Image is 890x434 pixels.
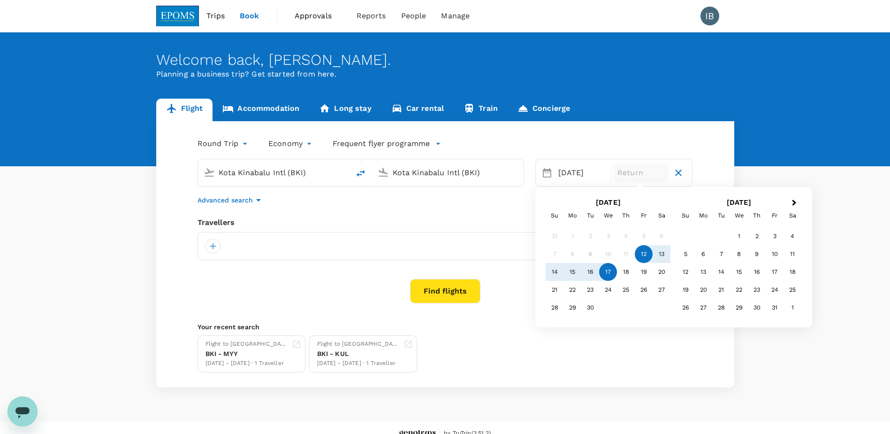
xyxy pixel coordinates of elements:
[712,245,730,263] div: Choose Tuesday, October 7th, 2025
[748,281,766,299] div: Choose Thursday, October 23rd, 2025
[674,198,805,207] h2: [DATE]
[653,281,670,299] div: Choose Saturday, September 27th, 2025
[581,299,599,317] div: Choose Tuesday, September 30th, 2025
[206,10,225,22] span: Trips
[205,359,288,368] div: [DATE] - [DATE] · 1 Traveller
[748,227,766,245] div: Choose Thursday, October 2nd, 2025
[677,227,801,317] div: Month October, 2025
[546,227,563,245] div: Not available Sunday, August 31st, 2025
[198,136,250,151] div: Round Trip
[635,263,653,281] div: Choose Friday, September 19th, 2025
[694,299,712,317] div: Choose Monday, October 27th, 2025
[581,263,599,281] div: Choose Tuesday, September 16th, 2025
[563,245,581,263] div: Not available Monday, September 8th, 2025
[712,299,730,317] div: Choose Tuesday, October 28th, 2025
[635,227,653,245] div: Not available Friday, September 5th, 2025
[599,207,617,225] div: Wednesday
[599,227,617,245] div: Not available Wednesday, September 3rd, 2025
[694,263,712,281] div: Choose Monday, October 13th, 2025
[546,207,563,225] div: Sunday
[677,299,694,317] div: Choose Sunday, October 26th, 2025
[730,227,748,245] div: Choose Wednesday, October 1st, 2025
[766,207,784,225] div: Friday
[712,207,730,225] div: Tuesday
[333,138,430,149] p: Frequent flyer programme
[635,207,653,225] div: Friday
[748,207,766,225] div: Thursday
[784,245,801,263] div: Choose Saturday, October 11th, 2025
[517,171,519,173] button: Open
[784,207,801,225] div: Saturday
[653,207,670,225] div: Saturday
[581,227,599,245] div: Not available Tuesday, September 2nd, 2025
[617,245,635,263] div: Not available Thursday, September 11th, 2025
[599,263,617,281] div: Choose Wednesday, September 17th, 2025
[198,194,264,206] button: Advanced search
[205,340,288,349] div: Flight to [GEOGRAPHIC_DATA]
[730,281,748,299] div: Choose Wednesday, October 22nd, 2025
[748,299,766,317] div: Choose Thursday, October 30th, 2025
[343,171,345,173] button: Open
[410,279,480,303] button: Find flights
[581,245,599,263] div: Not available Tuesday, September 9th, 2025
[581,207,599,225] div: Tuesday
[401,10,426,22] span: People
[653,227,670,245] div: Not available Saturday, September 6th, 2025
[653,245,670,263] div: Choose Saturday, September 13th, 2025
[599,245,617,263] div: Not available Wednesday, September 10th, 2025
[198,322,693,332] p: Your recent search
[381,99,454,121] a: Car rental
[240,10,259,22] span: Book
[508,99,580,121] a: Concierge
[546,245,563,263] div: Not available Sunday, September 7th, 2025
[309,99,381,121] a: Long stay
[617,227,635,245] div: Not available Thursday, September 4th, 2025
[788,196,803,211] button: Next Month
[156,6,199,26] img: EPOMS SDN BHD
[694,207,712,225] div: Monday
[317,349,400,359] div: BKI - KUL
[393,165,504,180] input: Going to
[730,245,748,263] div: Choose Wednesday, October 8th, 2025
[677,263,694,281] div: Choose Sunday, October 12th, 2025
[712,263,730,281] div: Choose Tuesday, October 14th, 2025
[563,207,581,225] div: Monday
[766,245,784,263] div: Choose Friday, October 10th, 2025
[546,281,563,299] div: Choose Sunday, September 21st, 2025
[730,263,748,281] div: Choose Wednesday, October 15th, 2025
[156,99,213,121] a: Flight
[653,263,670,281] div: Choose Saturday, September 20th, 2025
[333,138,441,149] button: Frequent flyer programme
[784,227,801,245] div: Choose Saturday, October 4th, 2025
[8,396,38,426] iframe: Button to launch messaging window
[599,281,617,299] div: Choose Wednesday, September 24th, 2025
[350,162,372,185] button: delete
[784,263,801,281] div: Choose Saturday, October 18th, 2025
[730,299,748,317] div: Choose Wednesday, October 29th, 2025
[563,299,581,317] div: Choose Monday, September 29th, 2025
[677,245,694,263] div: Choose Sunday, October 5th, 2025
[543,198,674,207] h2: [DATE]
[441,10,470,22] span: Manage
[700,7,719,25] div: IB
[694,245,712,263] div: Choose Monday, October 6th, 2025
[563,281,581,299] div: Choose Monday, September 22nd, 2025
[563,227,581,245] div: Not available Monday, September 1st, 2025
[677,207,694,225] div: Sunday
[748,263,766,281] div: Choose Thursday, October 16th, 2025
[748,245,766,263] div: Choose Thursday, October 9th, 2025
[617,281,635,299] div: Choose Thursday, September 25th, 2025
[784,299,801,317] div: Choose Saturday, November 1st, 2025
[766,299,784,317] div: Choose Friday, October 31st, 2025
[268,136,314,151] div: Economy
[205,349,288,359] div: BKI - MYY
[617,167,665,178] p: Return
[784,281,801,299] div: Choose Saturday, October 25th, 2025
[617,207,635,225] div: Thursday
[156,69,734,80] p: Planning a business trip? Get started from here.
[357,10,386,22] span: Reports
[555,163,609,182] div: [DATE]
[546,227,670,317] div: Month September, 2025
[677,281,694,299] div: Choose Sunday, October 19th, 2025
[198,195,253,205] p: Advanced search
